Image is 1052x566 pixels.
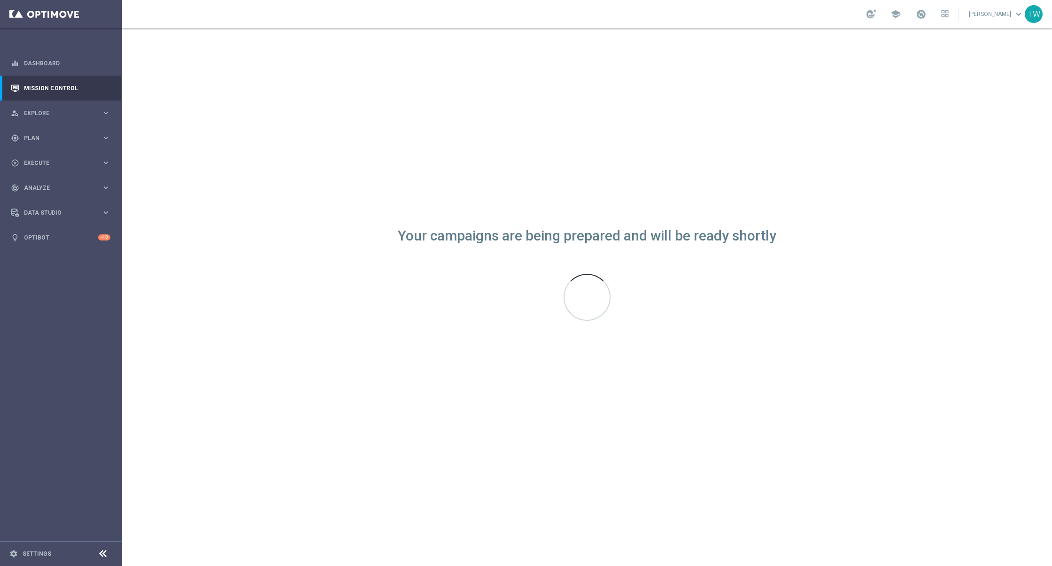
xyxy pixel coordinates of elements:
[11,134,19,142] i: gps_fixed
[11,184,19,192] i: track_changes
[11,184,101,192] div: Analyze
[1025,5,1043,23] div: TW
[101,109,110,117] i: keyboard_arrow_right
[11,159,101,167] div: Execute
[98,234,110,240] div: +10
[968,7,1025,21] a: [PERSON_NAME]keyboard_arrow_down
[10,234,111,241] button: lightbulb Optibot +10
[890,9,901,19] span: school
[11,233,19,242] i: lightbulb
[24,210,101,216] span: Data Studio
[1013,9,1024,19] span: keyboard_arrow_down
[23,551,51,557] a: Settings
[24,160,101,166] span: Execute
[101,158,110,167] i: keyboard_arrow_right
[11,109,101,117] div: Explore
[24,51,110,76] a: Dashboard
[24,135,101,141] span: Plan
[9,550,18,558] i: settings
[11,209,101,217] div: Data Studio
[101,183,110,192] i: keyboard_arrow_right
[10,85,111,92] button: Mission Control
[24,185,101,191] span: Analyze
[24,110,101,116] span: Explore
[10,109,111,117] button: person_search Explore keyboard_arrow_right
[24,225,98,250] a: Optibot
[11,159,19,167] i: play_circle_outline
[11,76,110,101] div: Mission Control
[398,232,776,240] div: Your campaigns are being prepared and will be ready shortly
[101,208,110,217] i: keyboard_arrow_right
[101,133,110,142] i: keyboard_arrow_right
[10,134,111,142] button: gps_fixed Plan keyboard_arrow_right
[11,59,19,68] i: equalizer
[24,76,110,101] a: Mission Control
[11,225,110,250] div: Optibot
[10,209,111,217] button: Data Studio keyboard_arrow_right
[11,51,110,76] div: Dashboard
[11,109,19,117] i: person_search
[10,159,111,167] button: play_circle_outline Execute keyboard_arrow_right
[11,134,101,142] div: Plan
[10,184,111,192] button: track_changes Analyze keyboard_arrow_right
[10,60,111,67] button: equalizer Dashboard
